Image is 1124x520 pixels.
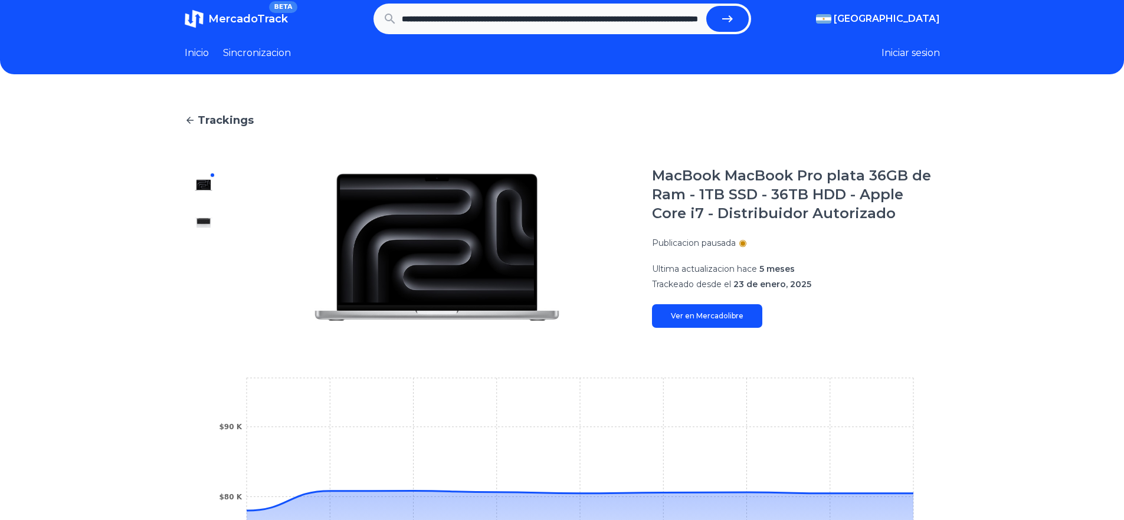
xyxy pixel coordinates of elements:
[652,279,731,289] span: Trackeado desde el
[733,279,811,289] span: 23 de enero, 2025
[194,213,213,232] img: MacBook MacBook Pro plata 36GB de Ram - 1TB SSD - 36TB HDD - Apple Core i7 - Distribuidor Autorizado
[198,112,254,129] span: Trackings
[834,12,940,26] span: [GEOGRAPHIC_DATA]
[652,166,940,223] h1: MacBook MacBook Pro plata 36GB de Ram - 1TB SSD - 36TB HDD - Apple Core i7 - Distribuidor Autorizado
[652,237,736,249] p: Publicacion pausada
[185,9,204,28] img: MercadoTrack
[269,1,297,13] span: BETA
[816,12,940,26] button: [GEOGRAPHIC_DATA]
[881,46,940,60] button: Iniciar sesion
[223,46,291,60] a: Sincronizacion
[185,46,209,60] a: Inicio
[208,12,288,25] span: MercadoTrack
[219,423,242,431] tspan: $90 K
[759,264,795,274] span: 5 meses
[185,9,288,28] a: MercadoTrackBETA
[246,166,628,328] img: MacBook MacBook Pro plata 36GB de Ram - 1TB SSD - 36TB HDD - Apple Core i7 - Distribuidor Autorizado
[816,14,831,24] img: Argentina
[185,112,940,129] a: Trackings
[219,493,242,501] tspan: $80 K
[194,176,213,195] img: MacBook MacBook Pro plata 36GB de Ram - 1TB SSD - 36TB HDD - Apple Core i7 - Distribuidor Autorizado
[652,264,757,274] span: Ultima actualizacion hace
[652,304,762,328] a: Ver en Mercadolibre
